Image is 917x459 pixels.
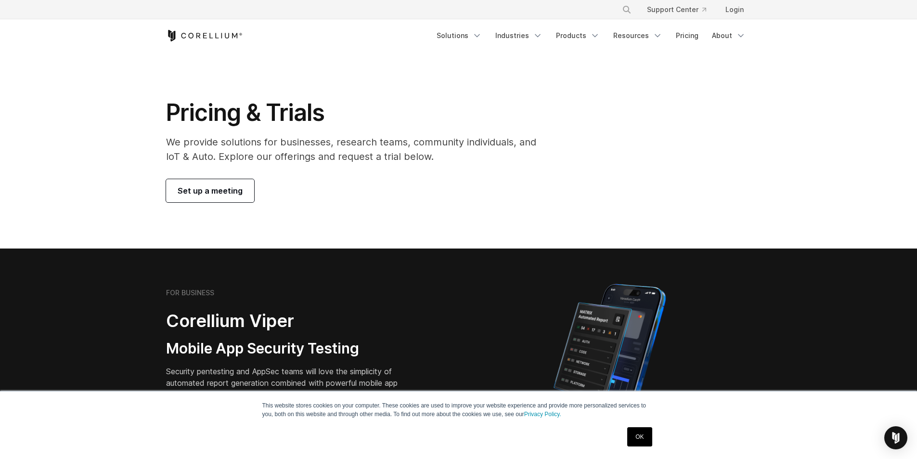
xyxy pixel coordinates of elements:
[166,340,413,358] h3: Mobile App Security Testing
[166,179,254,202] a: Set up a meeting
[639,1,714,18] a: Support Center
[490,27,548,44] a: Industries
[524,411,561,418] a: Privacy Policy.
[670,27,704,44] a: Pricing
[618,1,635,18] button: Search
[718,1,751,18] a: Login
[607,27,668,44] a: Resources
[166,310,413,332] h2: Corellium Viper
[431,27,488,44] a: Solutions
[884,426,907,449] div: Open Intercom Messenger
[166,289,214,297] h6: FOR BUSINESS
[627,427,652,446] a: OK
[166,30,243,41] a: Corellium Home
[178,185,243,197] span: Set up a meeting
[166,98,550,127] h1: Pricing & Trials
[166,135,550,164] p: We provide solutions for businesses, research teams, community individuals, and IoT & Auto. Explo...
[550,27,606,44] a: Products
[706,27,751,44] a: About
[610,1,751,18] div: Navigation Menu
[262,401,655,419] p: This website stores cookies on your computer. These cookies are used to improve your website expe...
[431,27,751,44] div: Navigation Menu
[166,366,413,400] p: Security pentesting and AppSec teams will love the simplicity of automated report generation comb...
[537,279,682,448] img: Corellium MATRIX automated report on iPhone showing app vulnerability test results across securit...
